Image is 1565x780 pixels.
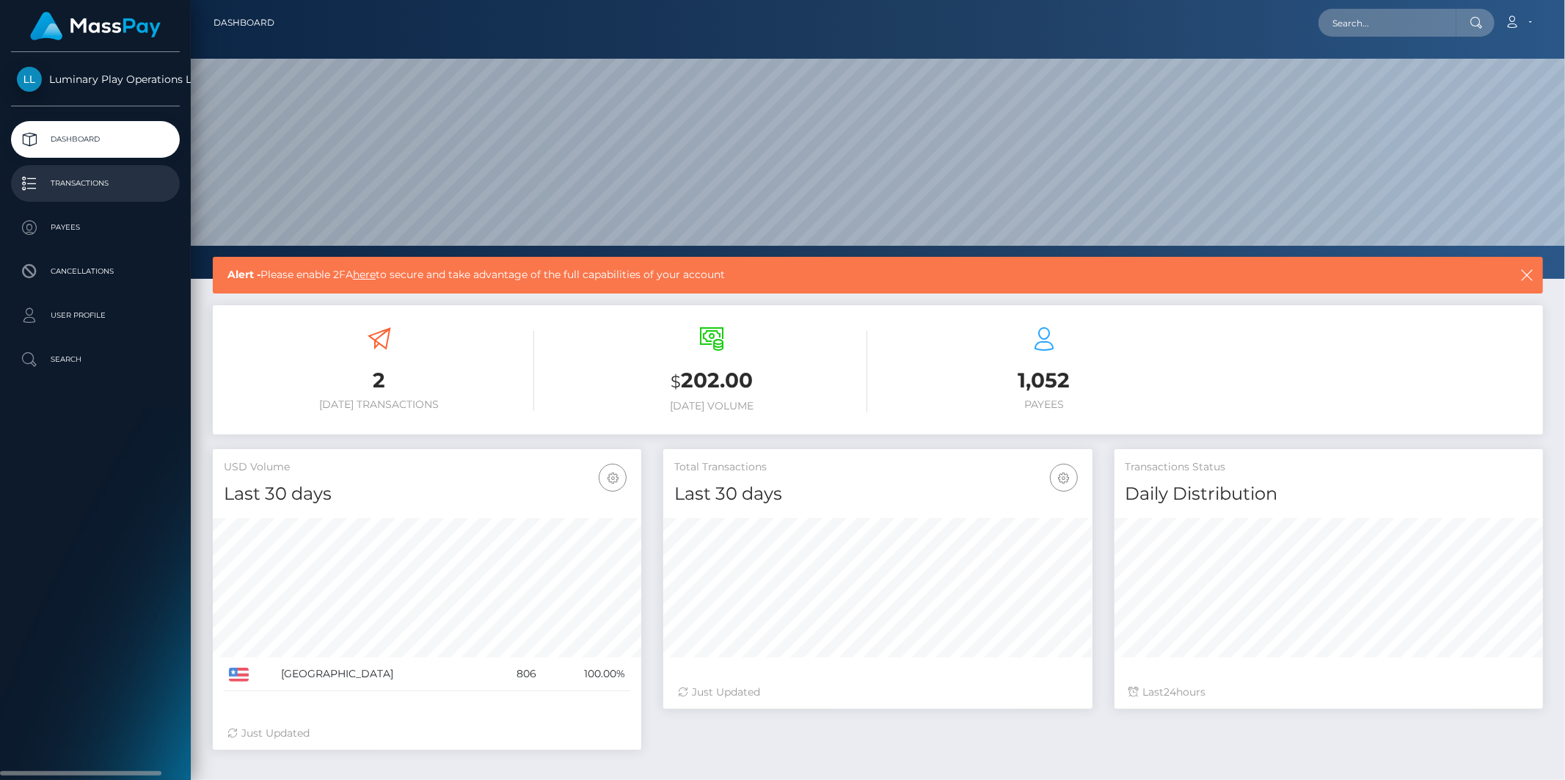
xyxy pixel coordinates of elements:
a: Search [11,341,180,378]
span: Please enable 2FA to secure and take advantage of the full capabilities of your account [227,267,1385,283]
h4: Last 30 days [674,481,1081,507]
span: 24 [1164,685,1177,699]
small: $ [671,371,681,392]
a: here [353,268,376,281]
p: Search [17,349,174,371]
p: User Profile [17,305,174,327]
a: Dashboard [11,121,180,158]
td: [GEOGRAPHIC_DATA] [276,657,489,691]
p: Cancellations [17,260,174,283]
h3: 1,052 [889,366,1200,395]
h5: Transactions Status [1126,460,1532,475]
b: Alert - [227,268,260,281]
img: MassPay Logo [30,12,161,40]
h4: Last 30 days [224,481,630,507]
img: Luminary Play Operations Limited [17,67,42,92]
a: Cancellations [11,253,180,290]
h6: [DATE] Volume [556,400,867,412]
td: 100.00% [541,657,631,691]
input: Search... [1318,9,1456,37]
h4: Daily Distribution [1126,481,1532,507]
p: Dashboard [17,128,174,150]
a: User Profile [11,297,180,334]
a: Transactions [11,165,180,202]
img: US.png [229,668,249,681]
h3: 202.00 [556,366,867,396]
h6: Payees [889,398,1200,411]
p: Payees [17,216,174,238]
div: Last hours [1129,685,1528,700]
h3: 2 [224,366,534,395]
h6: [DATE] Transactions [224,398,534,411]
span: Luminary Play Operations Limited [11,73,180,86]
h5: USD Volume [224,460,630,475]
p: Transactions [17,172,174,194]
td: 806 [489,657,541,691]
a: Dashboard [214,7,274,38]
a: Payees [11,209,180,246]
h5: Total Transactions [674,460,1081,475]
div: Just Updated [227,726,627,741]
div: Just Updated [678,685,1077,700]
